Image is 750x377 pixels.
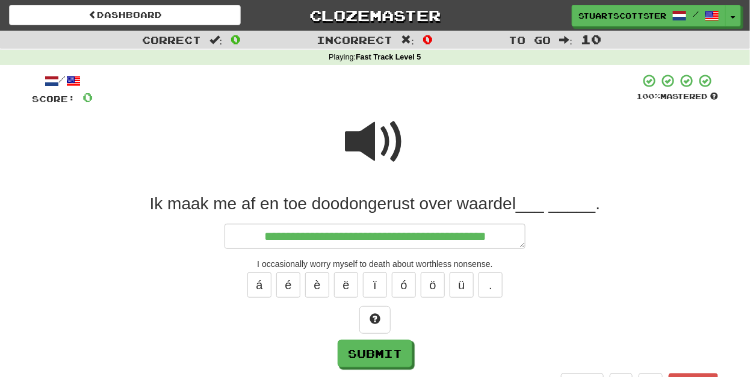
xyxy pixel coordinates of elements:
[509,34,551,46] span: To go
[82,90,93,105] span: 0
[276,272,300,298] button: é
[259,5,491,26] a: Clozemaster
[32,258,718,270] div: I occasionally worry myself to death about worthless nonsense.
[9,5,241,25] a: Dashboard
[317,34,393,46] span: Incorrect
[581,32,601,46] span: 10
[209,35,223,45] span: :
[356,53,421,61] strong: Fast Track Level 5
[560,35,573,45] span: :
[423,32,433,46] span: 0
[305,272,329,298] button: è
[32,193,718,215] div: Ik maak me af en toe doodongerust over waardel___ _____.
[578,10,666,21] span: stuartscottster
[359,306,391,334] button: Hint!
[334,272,358,298] button: ë
[636,91,718,102] div: Mastered
[32,73,93,88] div: /
[338,340,412,367] button: Submit
[247,272,271,298] button: á
[142,34,201,46] span: Correct
[363,272,387,298] button: ï
[693,10,699,18] span: /
[401,35,415,45] span: :
[231,32,241,46] span: 0
[450,272,474,298] button: ü
[636,91,660,101] span: 100 %
[392,272,416,298] button: ó
[479,272,503,298] button: .
[32,94,75,104] span: Score:
[572,5,726,26] a: stuartscottster /
[421,272,445,298] button: ö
